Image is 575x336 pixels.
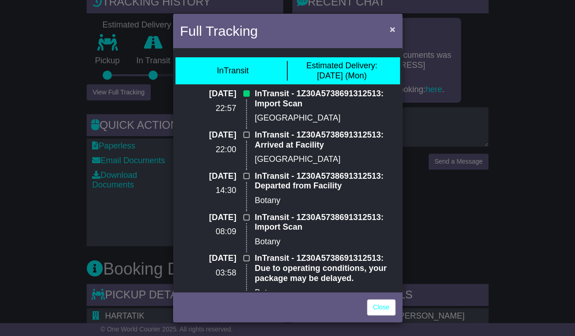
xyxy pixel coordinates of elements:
[367,299,395,315] a: Close
[255,130,395,150] p: InTransit - 1Z30A5738691312513: Arrived at Facility
[255,288,395,298] p: Botany
[306,61,377,70] span: Estimated Delivery:
[180,227,236,237] p: 08:09
[255,237,395,247] p: Botany
[180,145,236,155] p: 22:00
[217,66,248,76] div: InTransit
[255,89,395,109] p: InTransit - 1Z30A5738691312513: Import Scan
[255,213,395,232] p: InTransit - 1Z30A5738691312513: Import Scan
[255,196,395,206] p: Botany
[255,113,395,123] p: [GEOGRAPHIC_DATA]
[385,20,400,39] button: Close
[180,186,236,196] p: 14:30
[180,253,236,264] p: [DATE]
[306,61,377,81] div: [DATE] (Mon)
[180,171,236,182] p: [DATE]
[180,89,236,99] p: [DATE]
[255,253,395,283] p: InTransit - 1Z30A5738691312513: Due to operating conditions, your package may be delayed.
[180,104,236,114] p: 22:57
[180,268,236,278] p: 03:58
[255,154,395,165] p: [GEOGRAPHIC_DATA]
[180,130,236,140] p: [DATE]
[255,171,395,191] p: InTransit - 1Z30A5738691312513: Departed from Facility
[180,213,236,223] p: [DATE]
[389,24,395,34] span: ×
[180,21,258,41] h4: Full Tracking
